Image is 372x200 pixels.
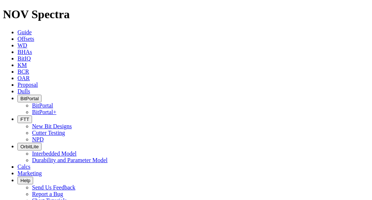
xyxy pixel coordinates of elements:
[32,109,56,115] a: BitPortal+
[17,177,33,184] button: Help
[17,170,42,176] a: Marketing
[17,42,27,48] a: WD
[20,144,39,149] span: OrbitLite
[20,178,30,183] span: Help
[17,49,32,55] a: BHAs
[32,102,53,109] a: BitPortal
[17,36,34,42] a: Offsets
[32,150,76,157] a: Interbedded Model
[3,8,369,21] h1: NOV Spectra
[17,29,32,35] a: Guide
[32,123,72,129] a: New Bit Designs
[17,62,27,68] a: KM
[32,157,108,163] a: Durability and Parameter Model
[20,96,39,101] span: BitPortal
[17,75,30,81] a: OAR
[32,191,63,197] a: Report a Bug
[32,130,65,136] a: Cutter Testing
[32,136,44,142] a: NPD
[32,184,75,191] a: Send Us Feedback
[20,117,29,122] span: FTT
[17,95,41,102] button: BitPortal
[17,143,41,150] button: OrbitLite
[17,68,29,75] a: BCR
[17,55,31,62] a: BitIQ
[17,88,30,94] a: Dulls
[17,115,32,123] button: FTT
[17,82,38,88] a: Proposal
[17,164,31,170] a: Calcs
